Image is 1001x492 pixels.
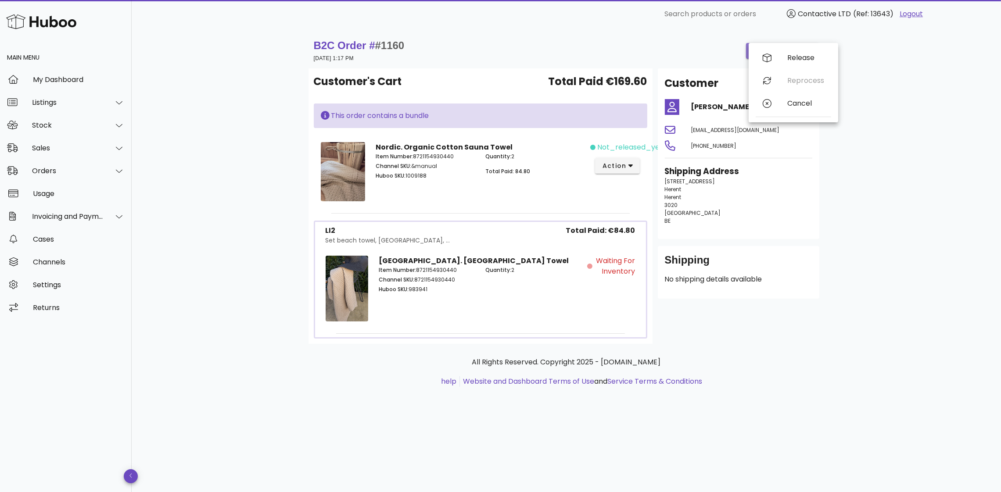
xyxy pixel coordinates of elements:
[33,75,125,84] div: My Dashboard
[375,39,405,51] span: #1160
[314,39,405,51] strong: B2C Order #
[376,162,411,170] span: Channel SKU:
[32,144,104,152] div: Sales
[376,172,405,179] span: Huboo SKU:
[691,142,737,150] span: [PHONE_NUMBER]
[321,111,640,121] div: This order contains a bundle
[691,126,780,134] span: [EMAIL_ADDRESS][DOMAIN_NAME]
[665,185,682,193] span: Herent
[787,53,824,62] div: Release
[485,266,511,274] span: Quantity:
[566,225,635,236] span: Total Paid: €84.80
[32,212,104,221] div: Invoicing and Payments
[665,209,721,217] span: [GEOGRAPHIC_DATA]
[691,102,812,112] h4: [PERSON_NAME]
[379,285,475,293] p: 983941
[6,12,76,31] img: Huboo Logo
[321,142,365,201] img: Product Image
[379,266,475,274] p: 8721154930440
[376,153,413,160] span: Item Number:
[595,158,640,174] button: action
[376,172,475,180] p: 1009188
[665,274,812,285] p: No shipping details available
[665,201,678,209] span: 3020
[33,189,125,198] div: Usage
[33,303,125,312] div: Returns
[787,99,824,107] div: Cancel
[597,142,663,153] span: not_released_yet
[32,98,104,107] div: Listings
[665,253,812,274] div: Shipping
[607,376,702,386] a: Service Terms & Conditions
[32,121,104,129] div: Stock
[485,266,581,274] p: 2
[326,256,369,321] img: Product Image
[746,43,819,59] button: order actions
[314,55,354,61] small: [DATE] 1:17 PM
[665,178,715,185] span: [STREET_ADDRESS]
[594,256,635,277] span: Waiting for Inventory
[32,167,104,175] div: Orders
[379,256,569,266] strong: [GEOGRAPHIC_DATA]. [GEOGRAPHIC_DATA] Towel
[665,75,719,91] h2: Customer
[376,142,513,152] strong: Nordic. Organic Cotton Sauna Towel
[326,225,450,236] div: LI2
[376,153,475,160] p: 8721154930440
[326,236,450,245] div: Set beach towel, [GEOGRAPHIC_DATA], ...
[798,9,851,19] span: Contactive LTD
[460,376,702,387] li: and
[33,281,125,289] div: Settings
[463,376,594,386] a: Website and Dashboard Terms of Use
[485,153,511,160] span: Quantity:
[602,161,627,171] span: action
[665,217,671,225] span: BE
[665,165,812,178] h3: Shipping Address
[441,376,456,386] a: help
[485,168,530,175] span: Total Paid: 84.80
[379,276,414,283] span: Channel SKU:
[379,266,416,274] span: Item Number:
[665,193,682,201] span: Herent
[379,285,409,293] span: Huboo SKU:
[379,276,475,284] p: 8721154930440
[853,9,893,19] span: (Ref: 13643)
[33,258,125,266] div: Channels
[316,357,818,367] p: All Rights Reserved. Copyright 2025 - [DOMAIN_NAME]
[376,162,475,170] p: &manual
[549,74,647,89] span: Total Paid €169.60
[314,74,402,89] span: Customer's Cart
[485,153,585,160] p: 2
[33,235,125,243] div: Cases
[900,9,923,19] a: Logout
